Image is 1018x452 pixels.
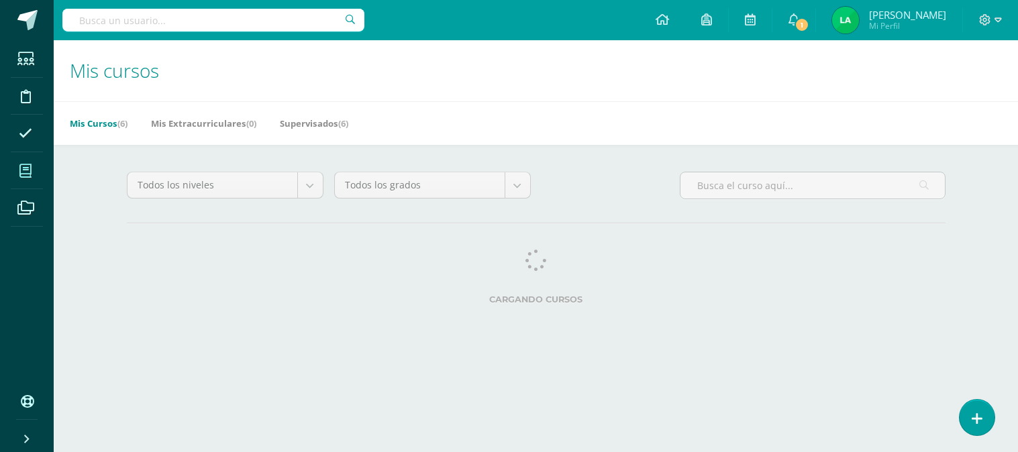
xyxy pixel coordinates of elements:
label: Cargando cursos [127,294,946,304]
a: Mis Extracurriculares(0) [151,113,256,134]
span: 1 [794,17,809,32]
a: Mis Cursos(6) [70,113,128,134]
a: Supervisados(6) [280,113,348,134]
input: Busca un usuario... [62,9,364,32]
span: (6) [338,117,348,129]
span: [PERSON_NAME] [869,8,946,21]
span: (0) [246,117,256,129]
a: Todos los grados [335,172,530,198]
span: Mis cursos [70,58,159,83]
span: Mi Perfil [869,20,946,32]
span: Todos los grados [345,172,495,198]
img: 9a1e7f6ee7d2d53670f65b8a0401b2da.png [832,7,859,34]
span: (6) [117,117,128,129]
a: Todos los niveles [128,172,323,198]
span: Todos los niveles [138,172,287,198]
input: Busca el curso aquí... [680,172,945,199]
